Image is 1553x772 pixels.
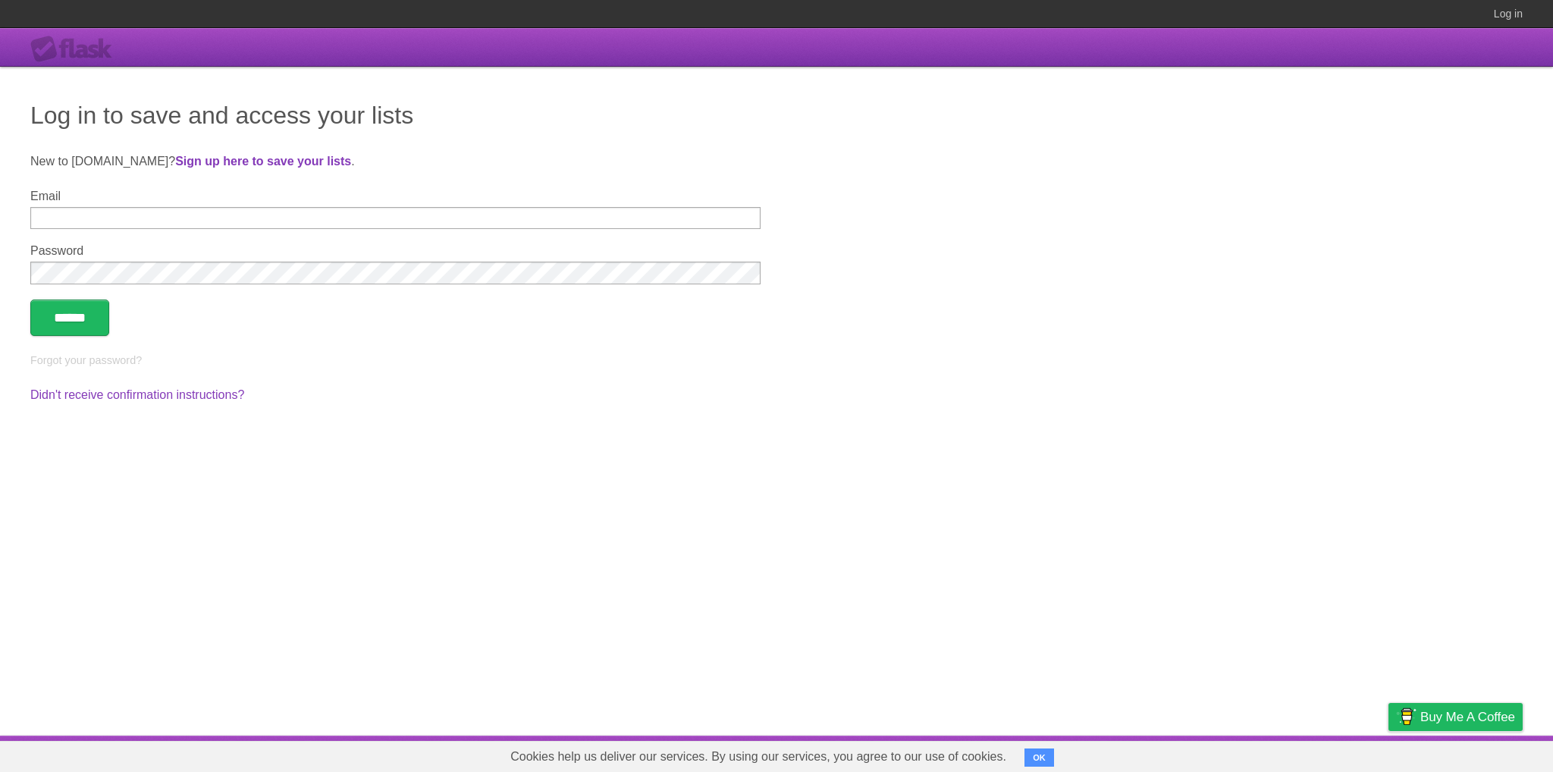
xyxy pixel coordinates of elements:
[1024,748,1054,767] button: OK
[1187,739,1219,768] a: About
[30,190,761,203] label: Email
[1237,739,1298,768] a: Developers
[30,97,1523,133] h1: Log in to save and access your lists
[30,36,121,63] div: Flask
[30,388,244,401] a: Didn't receive confirmation instructions?
[1427,739,1523,768] a: Suggest a feature
[175,155,351,168] a: Sign up here to save your lists
[1388,703,1523,731] a: Buy me a coffee
[1369,739,1408,768] a: Privacy
[1396,704,1417,730] img: Buy me a coffee
[1420,704,1515,730] span: Buy me a coffee
[30,152,1523,171] p: New to [DOMAIN_NAME]? .
[495,742,1021,772] span: Cookies help us deliver our services. By using our services, you agree to our use of cookies.
[30,244,761,258] label: Password
[30,354,142,366] a: Forgot your password?
[1317,739,1351,768] a: Terms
